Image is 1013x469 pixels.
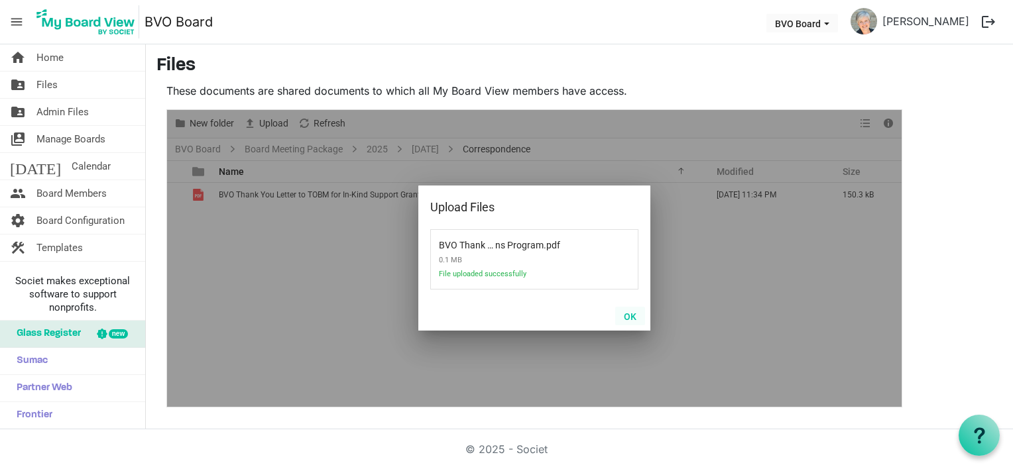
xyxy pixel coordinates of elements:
[72,153,111,180] span: Calendar
[10,321,81,347] span: Glass Register
[851,8,877,34] img: PyyS3O9hLMNWy5sfr9llzGd1zSo7ugH3aP_66mAqqOBuUsvSKLf-rP3SwHHrcKyCj7ldBY4ygcQ7lV8oQjcMMA_thumb.png
[166,83,902,99] p: These documents are shared documents to which all My Board View members have access.
[36,234,83,261] span: Templates
[10,126,26,152] span: switch_account
[430,197,597,217] div: Upload Files
[10,99,26,125] span: folder_shared
[36,126,105,152] span: Manage Boards
[32,5,145,38] a: My Board View Logo
[10,402,52,429] span: Frontier
[465,443,548,456] a: © 2025 - Societ
[32,5,139,38] img: My Board View Logo
[10,375,72,401] span: Partner Web
[156,55,1002,78] h3: Files
[10,234,26,261] span: construction
[615,307,645,325] button: OK
[10,207,26,234] span: settings
[439,270,578,286] span: File uploaded successfully
[10,44,26,71] span: home
[36,72,58,98] span: Files
[439,250,578,270] span: 0.1 MB
[877,8,975,34] a: [PERSON_NAME]
[6,274,139,314] span: Societ makes exceptional software to support nonprofits.
[10,180,26,207] span: people
[10,72,26,98] span: folder_shared
[109,329,128,339] div: new
[4,9,29,34] span: menu
[36,99,89,125] span: Admin Files
[766,14,838,32] button: BVO Board dropdownbutton
[36,207,125,234] span: Board Configuration
[975,8,1002,36] button: logout
[439,232,544,250] span: BVO Thank You Letter to TOBM for In-Kind Support Grants & Donations Program.pdf
[36,180,107,207] span: Board Members
[10,348,48,374] span: Sumac
[145,9,213,35] a: BVO Board
[10,153,61,180] span: [DATE]
[36,44,64,71] span: Home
